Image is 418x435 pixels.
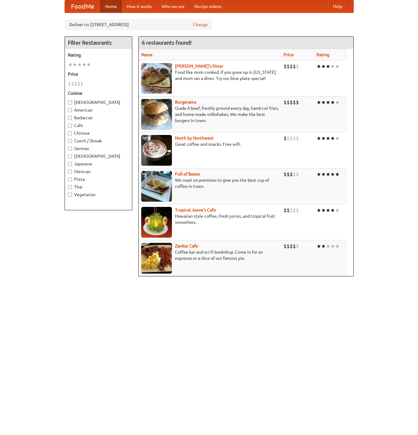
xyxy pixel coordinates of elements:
[326,243,330,250] li: ★
[284,243,287,250] li: $
[287,63,290,70] li: $
[290,207,293,214] li: $
[326,135,330,142] li: ★
[68,138,129,144] label: Czech / Slovak
[321,99,326,106] li: ★
[141,171,172,202] img: beans.jpg
[71,80,74,87] li: $
[293,63,296,70] li: $
[68,184,129,190] label: Thai
[68,161,129,167] label: Japanese
[316,135,321,142] li: ★
[157,0,189,13] a: Who we are
[335,243,340,250] li: ★
[68,71,129,77] h5: Price
[335,207,340,214] li: ★
[321,171,326,178] li: ★
[293,243,296,250] li: $
[141,249,279,261] p: Coffee bar and sci-fi bookshop. Come in for an espresso or a slice of our famous pie.
[316,52,329,57] a: Rating
[68,116,72,120] input: Barbecue
[287,207,290,214] li: $
[68,101,72,105] input: [DEMOGRAPHIC_DATA]
[293,171,296,178] li: $
[335,99,340,106] li: ★
[141,63,172,94] img: sallys.jpg
[141,99,172,130] img: burgerama.jpg
[330,99,335,106] li: ★
[290,135,293,142] li: $
[68,107,129,113] label: American
[68,115,129,121] label: Barbecue
[68,192,129,198] label: Vegetarian
[326,63,330,70] li: ★
[296,63,299,70] li: $
[175,243,198,248] a: Zardoz Cafe
[141,177,279,189] p: We roast on premises to give you the best cup of coffee in town.
[328,0,347,13] a: Help
[82,61,86,68] li: ★
[316,99,321,106] li: ★
[175,64,223,69] a: [PERSON_NAME]'s Diner
[141,213,279,225] p: Hawaiian style coffee, fresh juices, and tropical fruit smoothies.
[335,135,340,142] li: ★
[284,207,287,214] li: $
[68,108,72,112] input: American
[316,63,321,70] li: ★
[68,61,73,68] li: ★
[316,171,321,178] li: ★
[316,243,321,250] li: ★
[77,80,80,87] li: $
[86,61,91,68] li: ★
[321,135,326,142] li: ★
[326,207,330,214] li: ★
[330,63,335,70] li: ★
[284,135,287,142] li: $
[141,52,153,57] a: Name
[68,131,72,135] input: Chinese
[80,80,83,87] li: $
[141,135,172,166] img: north.jpg
[330,243,335,250] li: ★
[330,207,335,214] li: ★
[287,99,290,106] li: $
[68,99,129,105] label: [DEMOGRAPHIC_DATA]
[73,61,77,68] li: ★
[316,207,321,214] li: ★
[284,171,287,178] li: $
[68,122,129,129] label: Cafe
[68,176,129,182] label: Pizza
[100,0,122,13] a: Home
[141,105,279,124] p: Grade A beef, freshly ground every day, hand-cut fries, and home-made milkshakes. We make the bes...
[290,63,293,70] li: $
[284,52,294,57] a: Price
[321,63,326,70] li: ★
[175,100,196,105] a: Burgerama
[65,37,132,49] h4: Filter Restaurants
[335,171,340,178] li: ★
[68,52,129,58] h5: Rating
[293,207,296,214] li: $
[296,207,299,214] li: $
[77,61,82,68] li: ★
[68,154,72,158] input: [DEMOGRAPHIC_DATA]
[68,130,129,136] label: Chinese
[68,193,72,197] input: Vegetarian
[68,80,71,87] li: $
[141,243,172,274] img: zardoz.jpg
[293,99,296,106] li: $
[68,168,129,175] label: Mexican
[330,135,335,142] li: ★
[141,69,279,81] p: Food like mom cooked, if you grew up in [US_STATE] and mom ran a diner. Try our blue plate special!
[296,99,299,106] li: $
[296,171,299,178] li: $
[287,243,290,250] li: $
[65,0,100,13] a: FoodMe
[175,172,200,176] a: Full of Beans
[141,207,172,238] img: jeeves.jpg
[284,99,287,106] li: $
